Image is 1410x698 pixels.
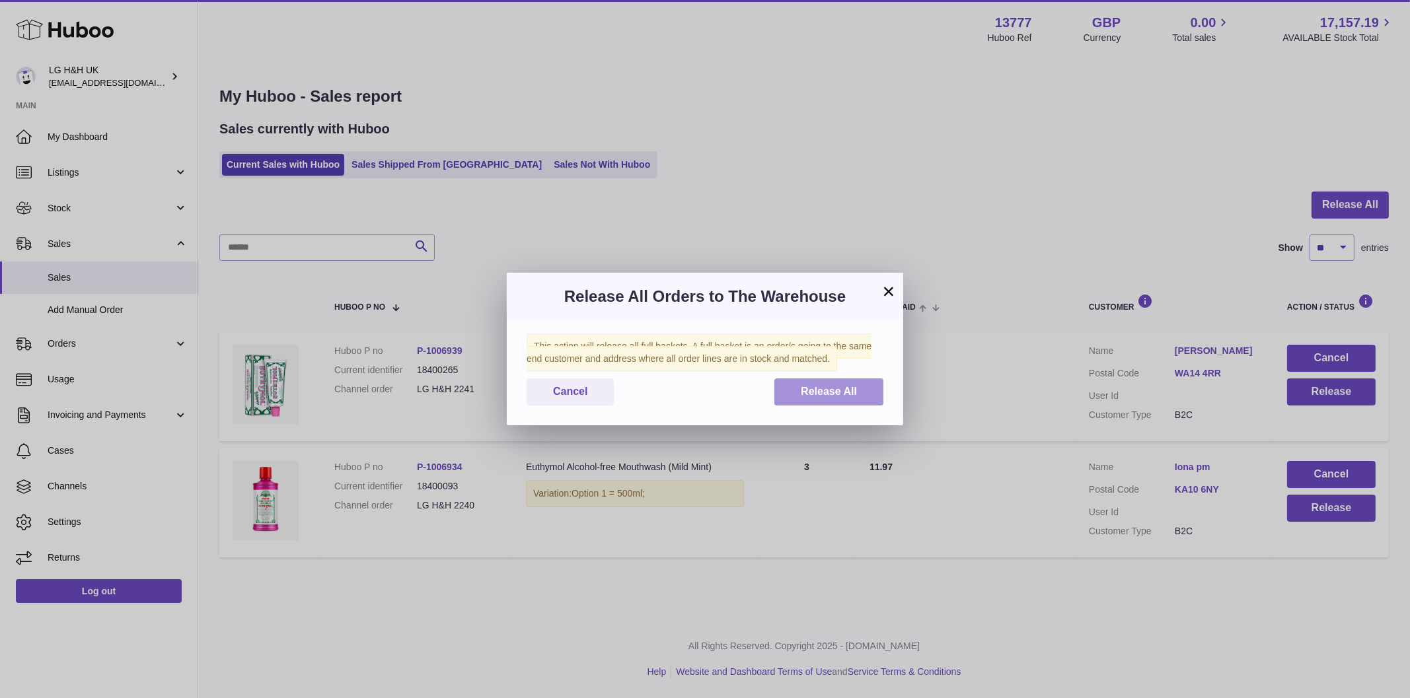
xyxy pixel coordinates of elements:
h3: Release All Orders to The Warehouse [527,286,883,307]
span: Release All [801,386,857,397]
span: This action will release all full baskets. A full basket is an order/s going to the same end cust... [527,333,872,371]
button: Cancel [527,378,614,405]
button: Release All [774,378,883,405]
span: Cancel [553,386,587,397]
button: × [881,283,897,299]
